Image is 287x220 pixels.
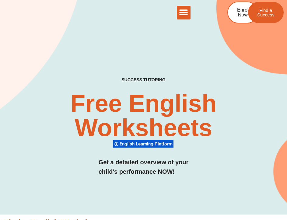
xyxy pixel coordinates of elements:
[99,158,189,176] h3: Get a detailed overview of your child's performance NOW!
[177,6,191,19] div: Menu Toggle
[257,8,275,17] span: Find a Success
[105,77,182,82] h4: SUCCESS TUTORING​
[120,141,174,147] span: English Learning Platform
[113,140,173,148] div: English Learning Platform
[227,2,258,23] a: Enrol Now
[237,8,248,17] span: Enrol Now
[248,2,284,23] a: Find a Success
[58,91,229,140] h2: Free English Worksheets​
